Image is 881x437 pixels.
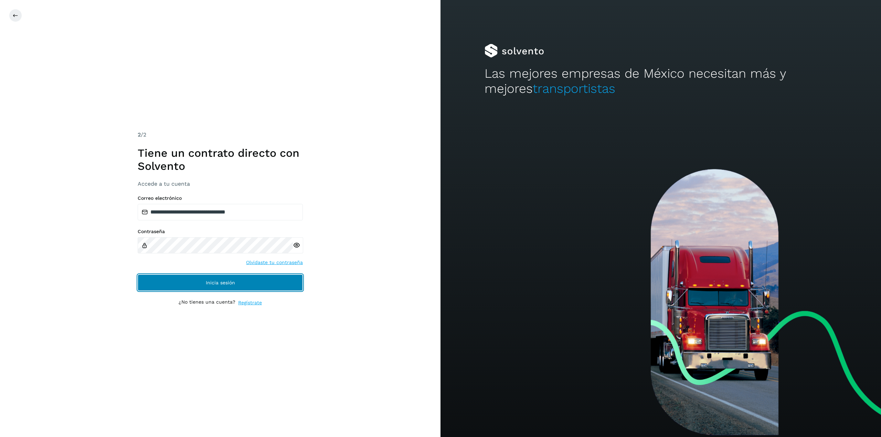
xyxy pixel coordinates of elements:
button: Inicia sesión [138,274,303,291]
div: /2 [138,131,303,139]
label: Contraseña [138,229,303,234]
span: Inicia sesión [206,280,235,285]
label: Correo electrónico [138,195,303,201]
a: Regístrate [238,299,262,306]
h3: Accede a tu cuenta [138,181,303,187]
p: ¿No tienes una cuenta? [179,299,235,306]
a: Olvidaste tu contraseña [246,259,303,266]
h2: Las mejores empresas de México necesitan más y mejores [485,66,837,97]
span: 2 [138,131,141,138]
h1: Tiene un contrato directo con Solvento [138,146,303,173]
span: transportistas [533,81,615,96]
